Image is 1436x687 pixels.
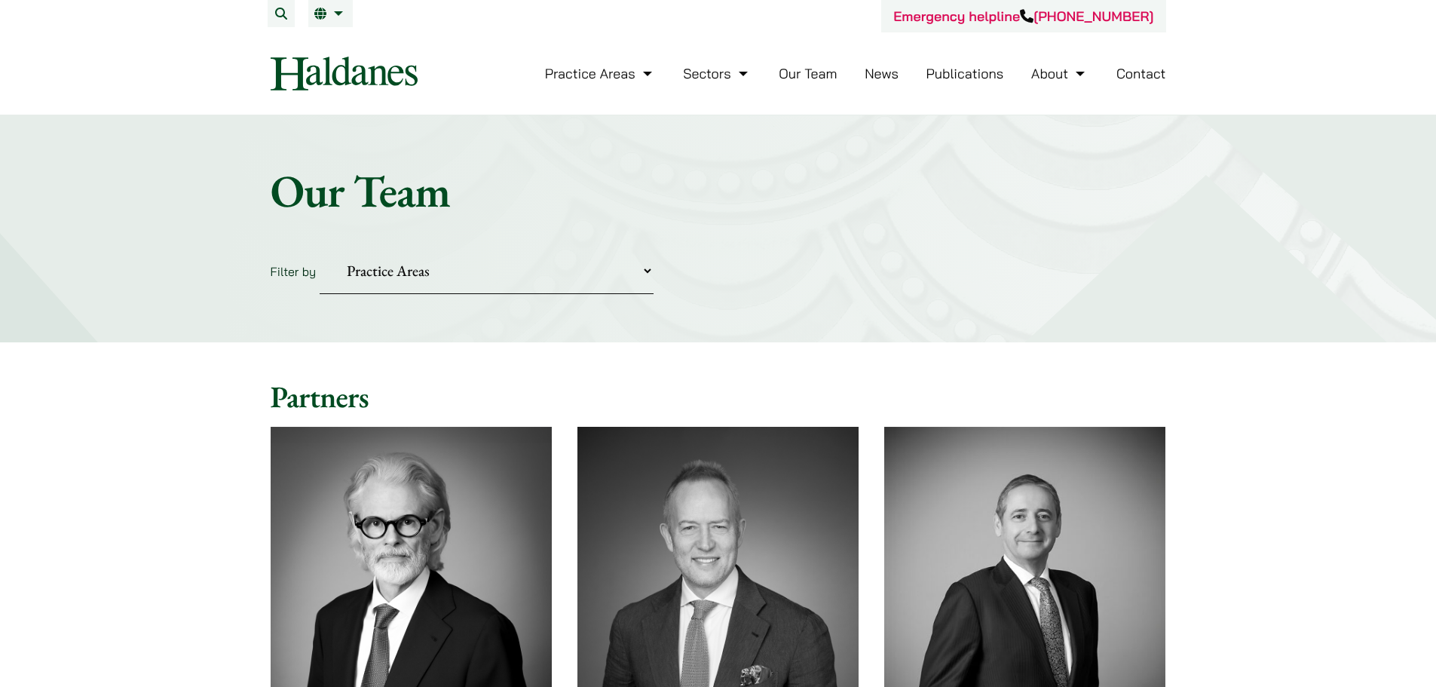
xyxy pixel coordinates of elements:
a: Sectors [683,65,751,82]
a: Contact [1116,65,1166,82]
img: Logo of Haldanes [271,57,418,90]
a: Publications [926,65,1004,82]
a: Our Team [779,65,837,82]
h2: Partners [271,379,1166,415]
a: Emergency helpline[PHONE_NUMBER] [893,8,1153,25]
h1: Our Team [271,164,1166,218]
a: EN [314,8,347,20]
a: Practice Areas [545,65,656,82]
label: Filter by [271,264,317,279]
a: News [865,65,899,82]
a: About [1031,65,1088,82]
